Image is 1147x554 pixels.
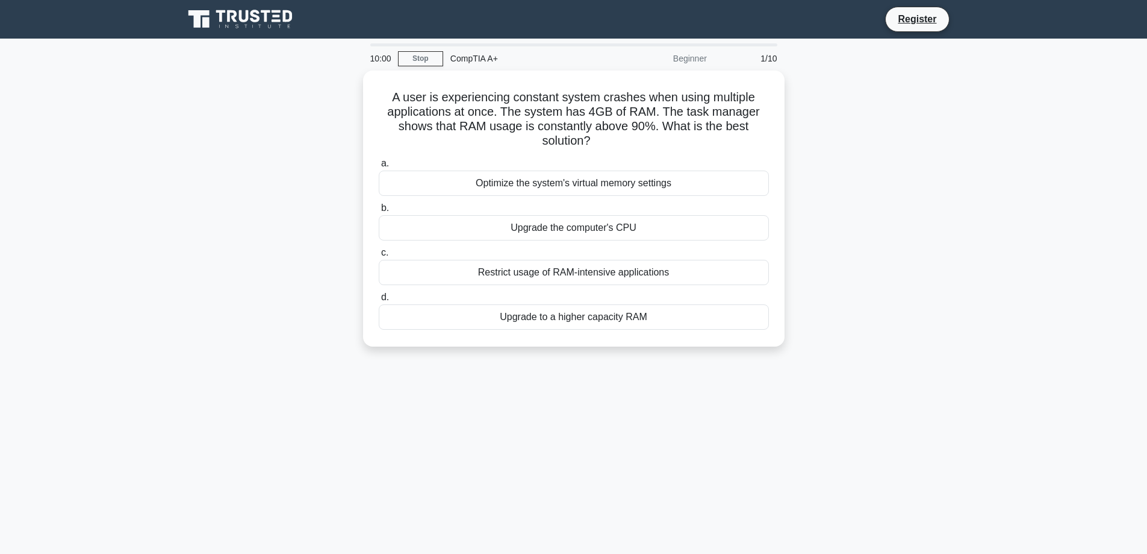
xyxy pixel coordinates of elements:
[443,46,609,71] div: CompTIA A+
[379,171,769,196] div: Optimize the system's virtual memory settings
[379,215,769,241] div: Upgrade the computer's CPU
[609,46,714,71] div: Beginner
[381,158,389,168] span: a.
[381,292,389,302] span: d.
[398,51,443,66] a: Stop
[379,260,769,285] div: Restrict usage of RAM-intensive applications
[714,46,785,71] div: 1/10
[381,247,388,257] span: c.
[381,203,389,213] span: b.
[379,304,769,330] div: Upgrade to a higher capacity RAM
[891,11,943,27] a: Register
[363,46,398,71] div: 10:00
[378,90,770,149] h5: A user is experiencing constant system crashes when using multiple applications at once. The syst...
